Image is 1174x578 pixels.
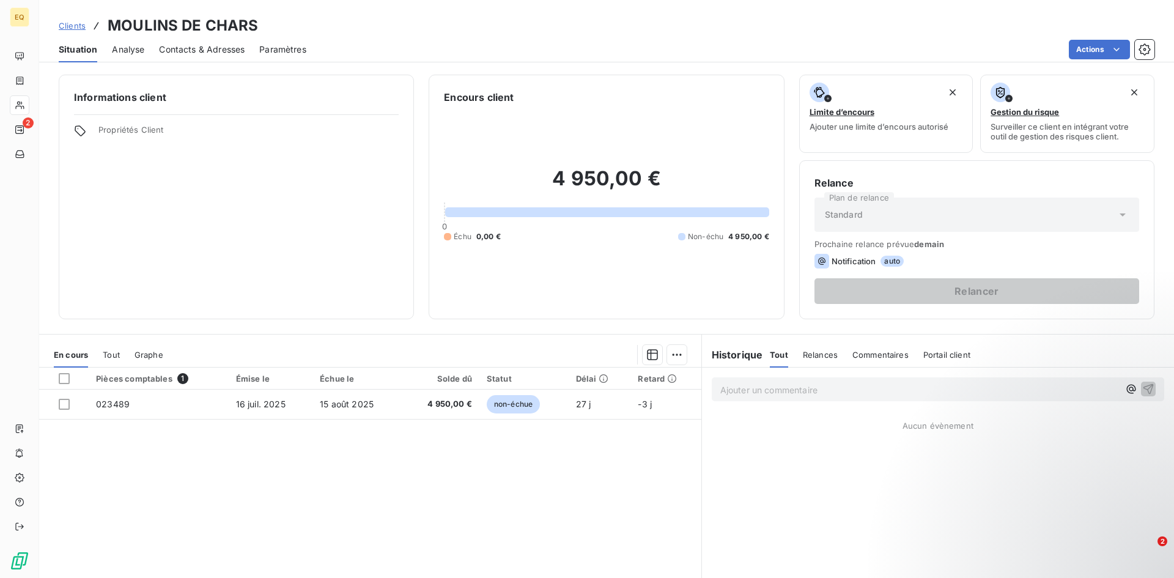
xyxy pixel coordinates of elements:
[410,398,472,410] span: 4 950,00 €
[638,399,652,409] span: -3 j
[10,551,29,571] img: Logo LeanPay
[814,176,1139,190] h6: Relance
[476,231,501,242] span: 0,00 €
[832,256,876,266] span: Notification
[810,122,948,132] span: Ajouter une limite d’encours autorisé
[98,125,399,142] span: Propriétés Client
[914,239,944,249] span: demain
[108,15,258,37] h3: MOULINS DE CHARS
[444,166,769,203] h2: 4 950,00 €
[991,107,1059,117] span: Gestion du risque
[259,43,306,56] span: Paramètres
[159,43,245,56] span: Contacts & Adresses
[770,350,788,360] span: Tout
[728,231,769,242] span: 4 950,00 €
[1132,536,1162,566] iframe: Intercom live chat
[320,399,374,409] span: 15 août 2025
[454,231,471,242] span: Échu
[702,347,763,362] h6: Historique
[576,374,624,383] div: Délai
[96,399,130,409] span: 023489
[103,350,120,360] span: Tout
[880,256,904,267] span: auto
[74,90,399,105] h6: Informations client
[576,399,591,409] span: 27 j
[410,374,472,383] div: Solde dû
[236,399,286,409] span: 16 juil. 2025
[1157,536,1167,546] span: 2
[59,21,86,31] span: Clients
[177,373,188,384] span: 1
[814,239,1139,249] span: Prochaine relance prévue
[442,221,447,231] span: 0
[903,421,973,431] span: Aucun évènement
[23,117,34,128] span: 2
[825,209,863,221] span: Standard
[929,459,1174,545] iframe: Intercom notifications message
[135,350,163,360] span: Graphe
[799,75,973,153] button: Limite d’encoursAjouter une limite d’encours autorisé
[54,350,88,360] span: En cours
[10,120,29,139] a: 2
[810,107,874,117] span: Limite d’encours
[638,374,693,383] div: Retard
[236,374,305,383] div: Émise le
[980,75,1154,153] button: Gestion du risqueSurveiller ce client en intégrant votre outil de gestion des risques client.
[59,20,86,32] a: Clients
[991,122,1144,141] span: Surveiller ce client en intégrant votre outil de gestion des risques client.
[803,350,838,360] span: Relances
[814,278,1139,304] button: Relancer
[444,90,514,105] h6: Encours client
[487,374,561,383] div: Statut
[688,231,723,242] span: Non-échu
[59,43,97,56] span: Situation
[96,373,221,384] div: Pièces comptables
[923,350,970,360] span: Portail client
[852,350,909,360] span: Commentaires
[320,374,394,383] div: Échue le
[1069,40,1130,59] button: Actions
[487,395,540,413] span: non-échue
[112,43,144,56] span: Analyse
[10,7,29,27] div: EQ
